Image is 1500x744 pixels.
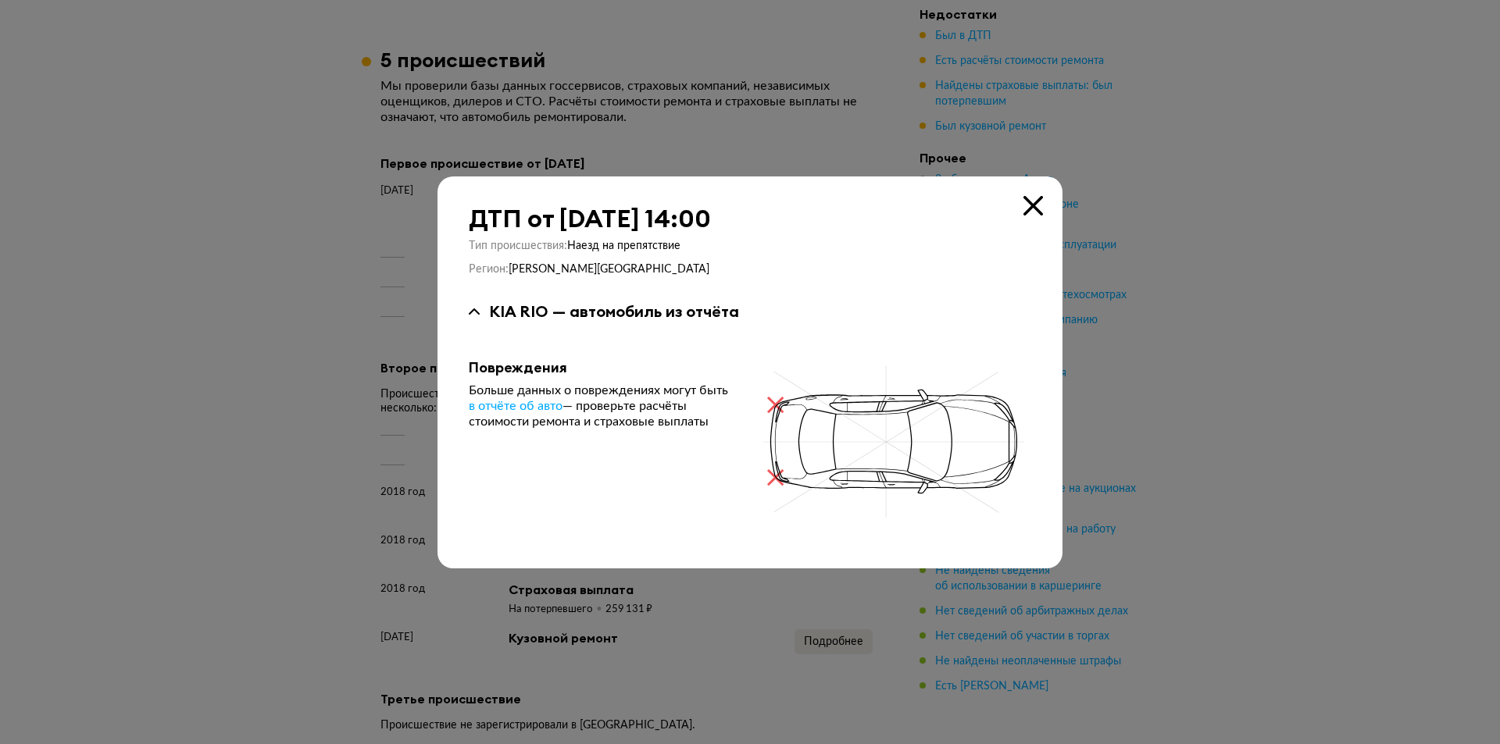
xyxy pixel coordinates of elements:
div: Регион : [469,262,1031,276]
div: KIA RIO — автомобиль из отчёта [489,301,739,322]
div: Повреждения [469,359,733,376]
div: Тип происшествия : [469,239,1031,253]
span: [PERSON_NAME][GEOGRAPHIC_DATA] [509,264,709,275]
a: в отчёте об авто [469,398,562,414]
span: Наезд на препятствие [567,240,680,251]
div: ДТП от [DATE] 14:00 [469,205,1031,233]
div: Больше данных о повреждениях могут быть — проверьте расчёты стоимости ремонта и страховые выплаты [469,383,733,429]
span: в отчёте об авто [469,400,562,412]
